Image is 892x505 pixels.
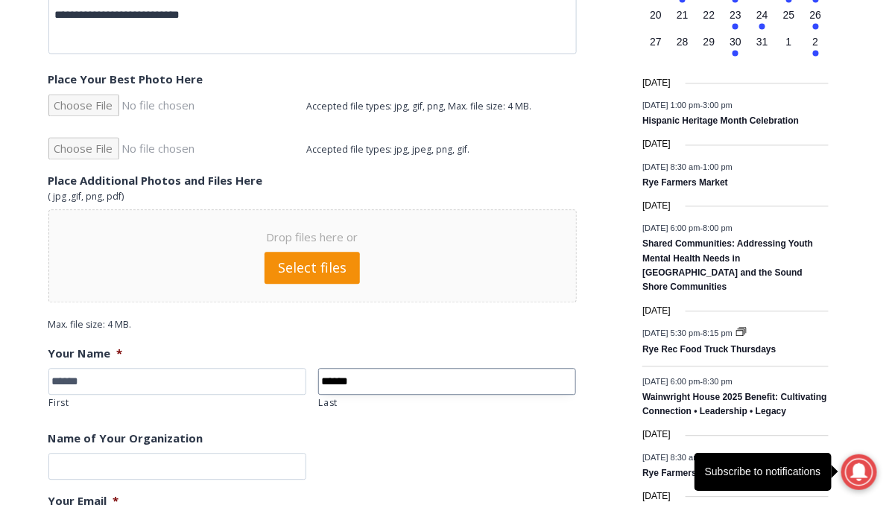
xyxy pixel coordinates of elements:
time: 2 [813,36,819,48]
a: Rye Farmers Market [642,468,728,480]
label: Last [319,396,576,410]
button: 31 [749,34,776,61]
label: Your Name [48,346,123,361]
em: Has events [813,50,819,56]
span: 8:15 pm [703,328,733,337]
button: 29 [696,34,723,61]
a: Hispanic Heritage Month Celebration [642,115,799,127]
time: - [642,452,733,461]
span: Accepted file types: jpg, gif, png, Max. file size: 4 MB. [306,88,543,112]
time: 27 [650,36,662,48]
span: 8:30 pm [703,376,733,385]
label: Place Additional Photos and Files Here [48,174,263,188]
div: Subscribe to notifications [705,464,821,480]
time: 31 [756,36,768,48]
button: 27 [642,34,669,61]
time: 26 [810,9,822,21]
time: 22 [703,9,715,21]
span: [DATE] 6:00 pm [642,376,700,385]
time: [DATE] [642,76,671,90]
time: - [642,328,735,337]
button: 24 Has events [749,7,776,34]
span: Drop files here or [67,228,558,246]
span: 3:00 pm [703,101,733,109]
time: 1 [786,36,792,48]
span: [DATE] 1:00 pm [642,101,700,109]
button: 21 [669,7,696,34]
label: Place Your Best Photo Here [48,72,203,87]
time: 30 [730,36,742,48]
time: - [642,376,733,385]
button: 28 [669,34,696,61]
time: [DATE] [642,428,671,442]
em: Has events [813,23,819,29]
time: 23 [730,9,742,21]
em: Has events [759,23,765,29]
button: 30 Has events [723,34,750,61]
span: 8:00 pm [703,223,733,232]
button: 25 [776,7,803,34]
span: [DATE] 8:30 am [642,162,700,171]
span: 1:00 pm [703,162,733,171]
time: [DATE] [642,489,671,504]
button: 1 [776,34,803,61]
time: 20 [650,9,662,21]
time: 29 [703,36,715,48]
a: Rye Farmers Market [642,177,728,189]
button: select files, place additional photos and files here [265,252,360,284]
time: 21 [677,9,689,21]
time: 28 [677,36,689,48]
span: Max. file size: 4 MB. [48,318,144,331]
button: 2 Has events [803,34,829,61]
time: - [642,223,733,232]
time: - [642,101,733,109]
button: 22 [696,7,723,34]
time: [DATE] [642,304,671,318]
a: Shared Communities: Addressing Youth Mental Health Needs in [GEOGRAPHIC_DATA] and the Sound Shore... [642,238,813,293]
time: 24 [756,9,768,21]
span: Accepted file types: jpg, jpeg, png, gif. [306,131,481,156]
span: [DATE] 5:30 pm [642,328,700,337]
time: - [642,162,733,171]
a: Rye Rec Food Truck Thursdays [642,344,776,356]
a: Wainwright House 2025 Benefit: Cultivating Connection • Leadership • Legacy [642,392,827,418]
em: Has events [733,50,738,56]
button: 20 [642,7,669,34]
span: [DATE] 8:30 am [642,452,700,461]
time: 25 [783,9,795,21]
div: ( jpg ,gif, png, pdf) [48,189,577,204]
time: [DATE] [642,137,671,151]
label: First [49,396,306,410]
button: 23 Has events [723,7,750,34]
em: Has events [733,23,738,29]
button: 26 Has events [803,7,829,34]
span: [DATE] 6:00 pm [642,223,700,232]
label: Name of Your Organization [48,431,203,446]
time: [DATE] [642,199,671,213]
